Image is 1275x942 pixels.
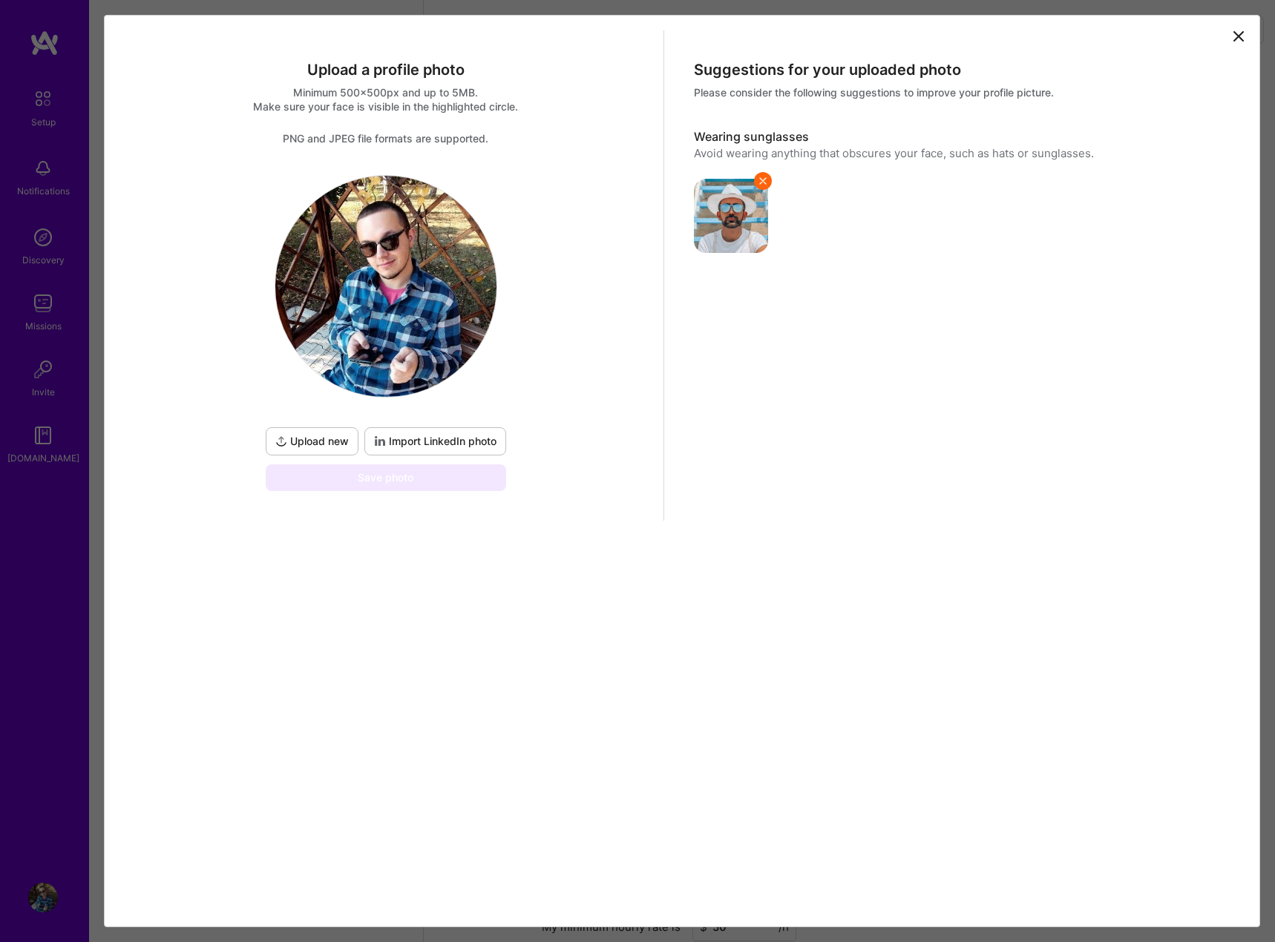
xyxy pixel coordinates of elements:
[275,176,496,397] img: logo
[119,131,652,145] div: PNG and JPEG file formats are supported.
[694,60,1227,79] div: Suggestions for your uploaded photo
[364,427,506,455] button: Import LinkedIn photo
[275,435,287,447] i: icon UploadDark
[694,179,768,253] img: avatar
[119,99,652,113] div: Make sure your face is visible in the highlighted circle.
[694,145,1227,161] div: Avoid wearing anything that obscures your face, such as hats or sunglasses.
[119,85,652,99] div: Minimum 500x500px and up to 5MB.
[374,435,386,447] i: icon LinkedInDarkV2
[119,60,652,79] div: Upload a profile photo
[694,129,1227,145] div: Wearing sunglasses
[263,175,509,491] div: logoUpload newImport LinkedIn photoSave photo
[374,434,496,449] span: Import LinkedIn photo
[694,85,1227,99] div: Please consider the following suggestions to improve your profile picture.
[275,434,349,449] span: Upload new
[266,427,358,455] button: Upload new
[364,427,506,455] div: To import a profile photo add your LinkedIn URL to your profile.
